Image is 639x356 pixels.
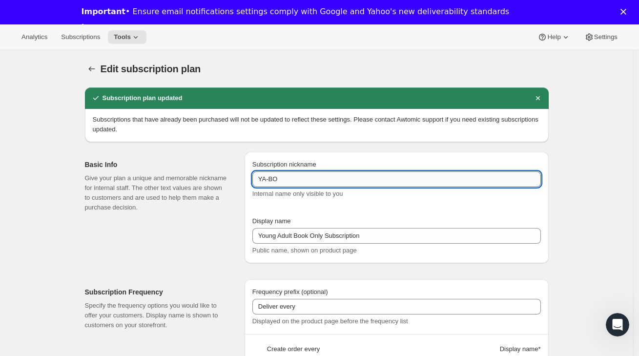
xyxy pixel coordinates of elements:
[620,9,630,15] div: Close
[531,91,545,105] button: Dismiss notification
[85,287,229,297] h2: Subscription Frequency
[82,22,132,33] a: Learn more
[85,301,229,330] p: Specify the frequency options you would like to offer your customers. Display name is shown to cu...
[252,161,316,168] span: Subscription nickname
[252,288,328,295] span: Frequency prefix (optional)
[532,30,576,44] button: Help
[594,33,618,41] span: Settings
[252,217,291,225] span: Display name
[61,33,100,41] span: Subscriptions
[85,62,99,76] button: Subscription plans
[55,30,106,44] button: Subscriptions
[82,7,510,17] div: • Ensure email notifications settings comply with Google and Yahoo's new deliverability standards
[85,173,229,212] p: Give your plan a unique and memorable nickname for internal staff. The other text values are show...
[500,344,541,354] span: Display name *
[114,33,131,41] span: Tools
[578,30,623,44] button: Settings
[252,247,357,254] span: Public name, shown on product page
[85,160,229,169] h2: Basic Info
[252,317,408,325] span: Displayed on the product page before the frequency list
[101,63,201,74] span: Edit subscription plan
[252,190,343,197] span: Internal name only visible to you
[547,33,560,41] span: Help
[21,33,47,41] span: Analytics
[606,313,629,336] iframe: Intercom live chat
[252,228,541,244] input: Subscribe & Save
[16,30,53,44] button: Analytics
[252,171,541,187] input: Subscribe & Save
[252,299,541,314] input: Deliver every
[267,344,320,354] span: Create order every
[108,30,146,44] button: Tools
[93,115,541,134] p: Subscriptions that have already been purchased will not be updated to reflect these settings. Ple...
[82,7,125,16] b: Important
[103,93,183,103] h2: Subscription plan updated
